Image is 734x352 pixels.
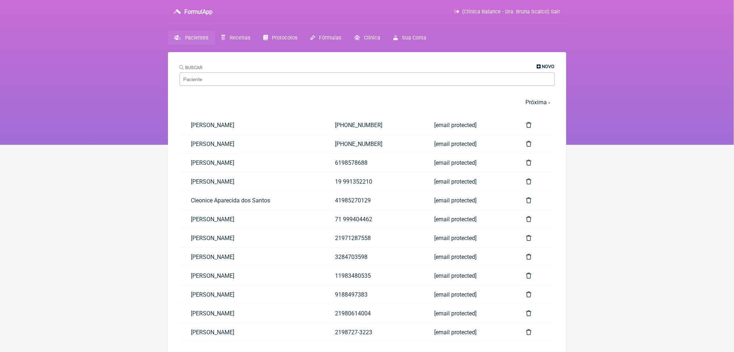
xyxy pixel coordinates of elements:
span: Receitas [230,35,250,41]
a: [PERSON_NAME] [180,210,324,229]
a: [PERSON_NAME] [180,172,324,191]
span: (Clínica Balance - Dra. Bruna Scalco) Sair [462,9,561,15]
a: [email protected] [423,116,515,134]
h3: FormulApp [184,8,213,15]
a: 21971287558 [323,229,423,247]
a: [PERSON_NAME] [180,248,324,266]
a: 21980614004 [323,304,423,323]
span: Protocolos [272,35,297,41]
a: [PERSON_NAME] [180,154,324,172]
a: Fórmulas [304,31,348,45]
span: [email protected] [434,197,477,204]
span: [email protected] [434,291,477,298]
a: Pacientes [168,31,215,45]
a: 11983480535 [323,267,423,285]
a: Cleonice Aparecida dos Santos [180,191,324,210]
span: [email protected] [434,141,477,147]
a: [email protected] [423,191,515,210]
a: [email protected] [423,248,515,266]
a: [PERSON_NAME] [180,116,324,134]
a: 2198727-3223 [323,323,423,341]
a: 19 991352210 [323,172,423,191]
span: Pacientes [185,35,209,41]
span: [email protected] [434,329,477,336]
a: [email protected] [423,229,515,247]
a: 71 999404462 [323,210,423,229]
span: [email protected] [434,216,477,223]
a: [PERSON_NAME] [180,267,324,285]
input: Paciente [180,72,555,86]
a: [email protected] [423,267,515,285]
span: [email protected] [434,310,477,317]
a: 9188497383 [323,285,423,304]
a: (Clínica Balance - Dra. Bruna Scalco) Sair [454,9,560,15]
a: Novo [537,64,555,69]
span: Clínica [364,35,380,41]
a: [PERSON_NAME] [180,323,324,341]
a: [email protected] [423,210,515,229]
a: [PHONE_NUMBER] [323,116,423,134]
span: [email protected] [434,253,477,260]
a: [email protected] [423,304,515,323]
nav: pager [180,95,555,110]
a: 41985270129 [323,191,423,210]
a: Clínica [348,31,387,45]
span: [email protected] [434,122,477,129]
a: [PERSON_NAME] [180,229,324,247]
span: Novo [542,64,555,69]
a: [email protected] [423,172,515,191]
a: Próxima › [526,99,550,106]
a: [PHONE_NUMBER] [323,135,423,153]
a: 6198578688 [323,154,423,172]
a: [PERSON_NAME] [180,285,324,304]
label: Buscar [180,65,203,70]
span: Fórmulas [319,35,341,41]
span: Sua Conta [402,35,427,41]
a: [email protected] [423,323,515,341]
a: [email protected] [423,285,515,304]
span: [email protected] [434,178,477,185]
span: [email protected] [434,272,477,279]
a: Protocolos [257,31,304,45]
a: 3284703598 [323,248,423,266]
a: [email protected] [423,154,515,172]
span: [email protected] [434,235,477,242]
a: [email protected] [423,135,515,153]
a: Receitas [215,31,257,45]
a: Sua Conta [387,31,433,45]
a: [PERSON_NAME] [180,135,324,153]
a: [PERSON_NAME] [180,304,324,323]
span: [email protected] [434,159,477,166]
